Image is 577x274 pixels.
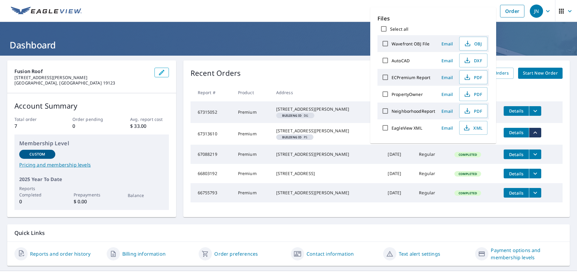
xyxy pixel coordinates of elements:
span: Completed [455,191,481,195]
a: Pricing and membership levels [19,161,164,168]
button: PDF [459,70,487,84]
div: [STREET_ADDRESS] [276,171,378,177]
p: Account Summary [14,100,169,111]
a: Contact information [307,250,354,257]
span: Email [440,108,454,114]
button: Email [438,90,457,99]
td: 67088219 [191,145,233,164]
p: Order pending [72,116,111,122]
span: Completed [455,152,481,157]
span: DXF [463,57,482,64]
span: Email [440,75,454,80]
td: 67313610 [191,123,233,145]
td: 66755793 [191,183,233,202]
h1: Dashboard [7,39,570,51]
a: Order preferences [214,250,258,257]
button: detailsBtn-67313610 [504,128,529,137]
button: PDF [459,87,487,101]
span: Email [440,91,454,97]
span: Details [507,171,525,177]
button: XML [459,121,487,135]
a: Order [500,5,524,17]
p: Avg. report cost [130,116,169,122]
span: DG [279,114,312,117]
td: Premium [233,164,271,183]
p: 7 [14,122,53,130]
p: $ 0.00 [74,198,110,205]
th: Product [233,84,271,101]
button: OBJ [459,37,487,51]
p: 2025 Year To Date [19,176,164,183]
span: Details [507,130,525,135]
label: EagleView XML [392,125,422,131]
div: [STREET_ADDRESS][PERSON_NAME] [276,190,378,196]
label: Select all [390,26,408,32]
span: PS [279,136,311,139]
label: PropertyOwner [392,91,423,97]
p: Fusion Roof [14,68,150,75]
span: PDF [463,107,482,115]
button: Email [438,106,457,116]
label: NeighborhoodReport [392,108,435,114]
label: ECPremium Report [392,75,430,80]
span: PDF [463,91,482,98]
div: [STREET_ADDRESS][PERSON_NAME] [276,106,378,112]
button: Email [438,123,457,133]
button: Email [438,73,457,82]
p: Custom [29,152,45,157]
button: filesDropdownBtn-67315052 [529,106,541,116]
td: Premium [233,123,271,145]
th: Address [271,84,383,101]
th: Report # [191,84,233,101]
button: detailsBtn-66803192 [504,169,529,178]
label: AutoCAD [392,58,410,63]
span: Start New Order [523,69,558,77]
span: Completed [455,172,481,176]
td: 67315052 [191,101,233,123]
button: Email [438,39,457,48]
span: Details [507,152,525,157]
span: Details [507,108,525,114]
button: filesDropdownBtn-67313610 [529,128,541,137]
td: Regular [414,183,450,202]
a: Payment options and membership levels [491,247,563,261]
td: Regular [414,164,450,183]
em: Building ID [282,114,302,117]
p: 0 [19,198,55,205]
p: $ 33.00 [130,122,169,130]
div: JN [530,5,543,18]
td: [DATE] [383,145,414,164]
button: detailsBtn-67315052 [504,106,529,116]
div: [STREET_ADDRESS][PERSON_NAME] [276,151,378,157]
p: Membership Level [19,139,164,147]
button: Email [438,56,457,65]
td: [DATE] [383,183,414,202]
em: Building ID [282,136,302,139]
span: Details [507,190,525,196]
a: Text alert settings [399,250,440,257]
p: Reports Completed [19,185,55,198]
td: Premium [233,183,271,202]
button: filesDropdownBtn-67088219 [529,149,541,159]
span: OBJ [463,40,482,47]
p: Files [377,14,489,23]
button: DXF [459,54,487,67]
span: PDF [463,74,482,81]
label: Wavefront OBJ File [392,41,429,47]
p: [STREET_ADDRESS][PERSON_NAME] [14,75,150,80]
div: [STREET_ADDRESS][PERSON_NAME] [276,128,378,134]
p: Recent Orders [191,68,241,79]
img: EV Logo [11,7,82,16]
span: XML [463,124,482,131]
button: PDF [459,104,487,118]
span: Email [440,58,454,63]
p: Prepayments [74,192,110,198]
span: Email [440,125,454,131]
a: Reports and order history [30,250,90,257]
td: [DATE] [383,164,414,183]
p: 0 [72,122,111,130]
a: Billing information [122,250,166,257]
p: Total order [14,116,53,122]
td: Regular [414,145,450,164]
span: Email [440,41,454,47]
